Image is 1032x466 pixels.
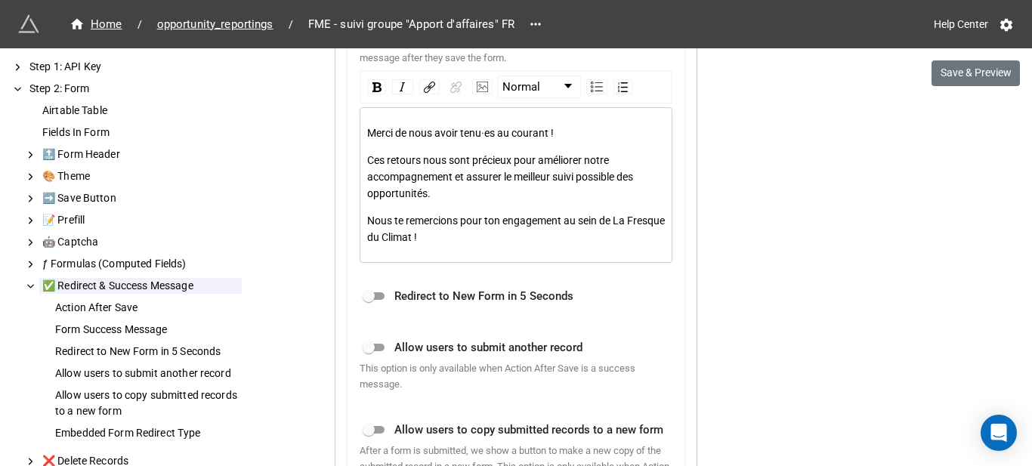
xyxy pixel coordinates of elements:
li: / [289,17,293,32]
a: opportunity_reportings [148,15,283,33]
div: Allow users to submit another record [52,366,242,381]
div: rdw-block-control [496,76,583,98]
div: rdw-toolbar [360,70,672,103]
span: Allow users to submit another record [394,339,582,357]
div: rdw-dropdown [498,76,581,98]
div: rdw-list-control [583,76,635,98]
div: This option is only available when Action After Save is a success message. [360,361,672,392]
div: rdw-link-control [416,76,469,98]
div: ➡️ Save Button [39,190,242,206]
div: Unlink [446,79,466,94]
div: 🎨 Theme [39,168,242,184]
div: Image [472,79,493,94]
div: rdw-wrapper [360,70,672,263]
span: Allow users to copy submitted records to a new form [394,421,663,440]
div: Italic [392,79,413,94]
div: Step 2: Form [26,81,242,97]
div: Embedded Form Redirect Type [52,425,242,441]
img: miniextensions-icon.73ae0678.png [18,14,39,35]
span: Ces retours nous sont précieux pour améliorer notre accompagnement et assurer le meilleur suivi p... [367,154,635,199]
a: Home [60,15,131,33]
div: Open Intercom Messenger [981,415,1017,451]
div: Action After Save [52,300,242,316]
div: ✅ Redirect & Success Message [39,278,242,294]
div: Form Success Message [52,322,242,338]
div: rdw-editor [367,125,666,245]
span: opportunity_reportings [148,16,283,33]
div: If you set a success message here, we will show your users this message after they save the form. [360,35,672,66]
div: Airtable Table [39,103,242,119]
div: Ordered [613,79,632,94]
span: Redirect to New Form in 5 Seconds [394,288,573,306]
div: Redirect to New Form in 5 Seconds [52,344,242,360]
div: Step 1: API Key [26,59,242,75]
a: Help Center [923,11,999,38]
li: / [137,17,142,32]
a: Block Type [499,76,580,97]
span: Nous te remercions pour ton engagement au sein de La Fresque du Climat ! [367,214,667,243]
div: ƒ Formulas (Computed Fields) [39,256,242,272]
div: Link [419,79,440,94]
div: rdw-inline-control [364,76,416,98]
div: rdw-image-control [469,76,496,98]
div: Fields In Form [39,125,242,140]
nav: breadcrumb [60,15,524,33]
div: 🤖 Captcha [39,234,242,250]
div: Home [70,16,122,33]
div: 🔝 Form Header [39,147,242,162]
button: Save & Preview [932,60,1020,86]
span: FME - suivi groupe "Apport d'affaires" FR [299,16,524,33]
div: Allow users to copy submitted records to a new form [52,387,242,419]
div: Unordered [586,79,607,94]
div: Bold [367,79,386,94]
div: 📝 Prefill [39,212,242,228]
span: Merci de nous avoir tenu·es au courant ! [367,127,554,139]
span: Normal [502,79,540,97]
